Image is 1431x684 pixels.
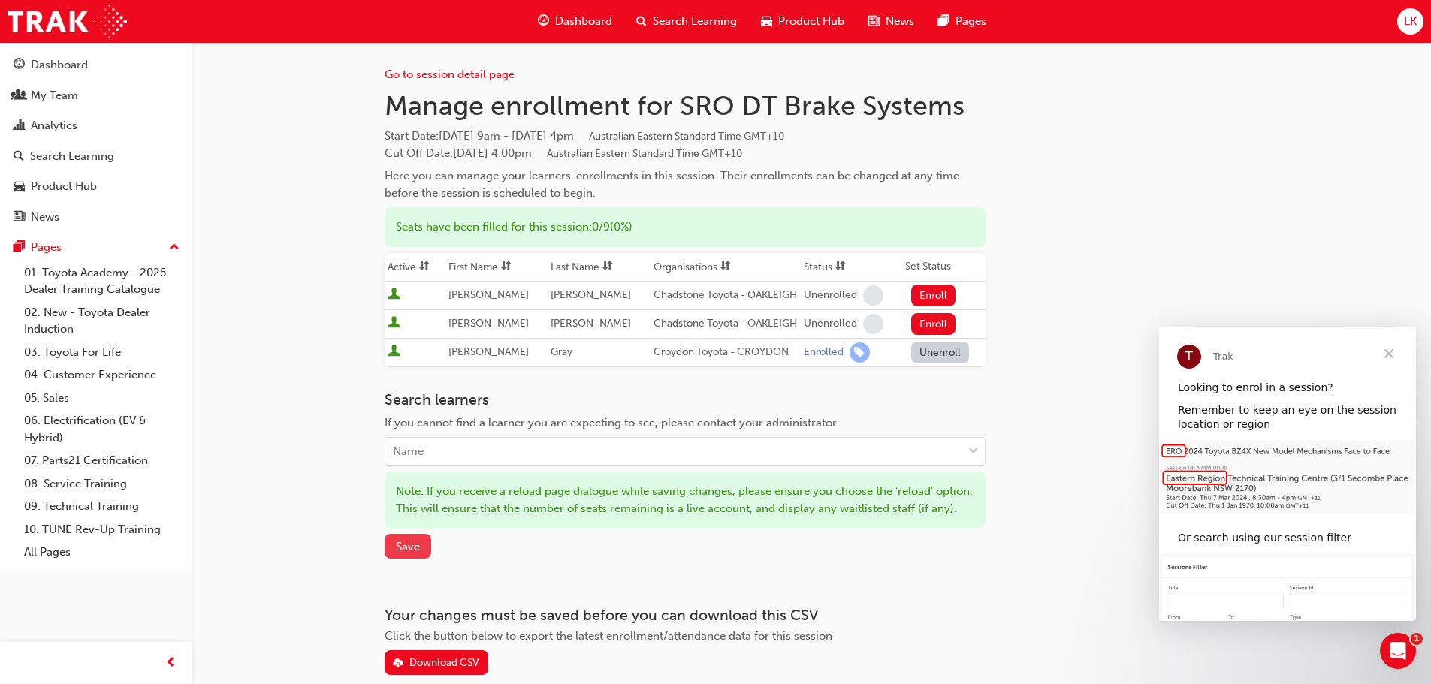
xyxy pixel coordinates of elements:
a: 04. Customer Experience [18,363,186,387]
button: Unenroll [911,342,970,363]
span: Pages [956,13,986,30]
a: 02. New - Toyota Dealer Induction [18,301,186,341]
img: Trak [8,5,127,38]
a: Analytics [6,112,186,140]
span: pages-icon [938,12,949,31]
div: News [31,209,59,226]
div: Chadstone Toyota - OAKLEIGH [654,315,798,333]
a: 06. Electrification (EV & Hybrid) [18,409,186,449]
a: pages-iconPages [926,6,998,37]
th: Toggle SortBy [801,253,902,282]
button: LK [1397,8,1423,35]
span: [PERSON_NAME] [551,317,631,330]
div: Unenrolled [804,288,857,303]
span: search-icon [14,150,24,164]
span: news-icon [14,211,25,224]
button: Save [385,534,431,559]
span: [PERSON_NAME] [448,345,529,358]
span: search-icon [636,12,647,31]
div: Seats have been filled for this session : 0 / 9 ( 0% ) [385,207,986,247]
a: 05. Sales [18,387,186,410]
a: Go to session detail page [385,68,515,81]
th: Toggle SortBy [445,253,548,282]
span: [PERSON_NAME] [448,288,529,301]
span: chart-icon [14,119,25,133]
button: Pages [6,234,186,261]
a: search-iconSearch Learning [624,6,749,37]
div: Analytics [31,117,77,134]
th: Toggle SortBy [651,253,801,282]
span: down-icon [968,442,979,462]
a: News [6,203,186,231]
span: prev-icon [165,654,177,673]
span: news-icon [868,12,880,31]
span: people-icon [14,89,25,103]
div: Chadstone Toyota - OAKLEIGH [654,287,798,304]
button: Enroll [911,285,956,306]
span: sorting-icon [602,261,613,273]
iframe: Intercom live chat message [1159,327,1416,621]
span: guage-icon [14,59,25,72]
span: guage-icon [538,12,549,31]
button: DashboardMy TeamAnalyticsSearch LearningProduct HubNews [6,48,186,234]
span: sorting-icon [501,261,512,273]
span: Dashboard [555,13,612,30]
a: Product Hub [6,173,186,200]
span: Australian Eastern Standard Time GMT+10 [547,147,742,160]
div: Name [393,443,424,460]
a: 08. Service Training [18,472,186,496]
h1: Manage enrollment for SRO DT Brake Systems [385,89,986,122]
a: guage-iconDashboard [526,6,624,37]
div: Dashboard [31,56,88,74]
span: sorting-icon [835,261,846,273]
div: Croydon Toyota - CROYDON [654,344,798,361]
span: [PERSON_NAME] [448,317,529,330]
div: Unenrolled [804,317,857,331]
div: Enrolled [804,345,844,360]
a: 09. Technical Training [18,495,186,518]
a: All Pages [18,541,186,564]
span: learningRecordVerb_NONE-icon [863,314,883,334]
th: Toggle SortBy [385,253,445,282]
div: Note: If you receive a reload page dialogue while saving changes, please ensure you choose the 'r... [385,472,986,528]
a: 03. Toyota For Life [18,341,186,364]
div: Pages [31,239,62,256]
button: Download CSV [385,650,488,675]
div: Download CSV [409,656,479,669]
a: car-iconProduct Hub [749,6,856,37]
a: 07. Parts21 Certification [18,449,186,472]
span: [PERSON_NAME] [551,288,631,301]
span: User is active [388,316,400,331]
span: Click the button below to export the latest enrollment/attendance data for this session [385,629,832,643]
span: Search Learning [653,13,737,30]
span: News [886,13,914,30]
a: Dashboard [6,51,186,79]
div: Here you can manage your learners' enrollments in this session. Their enrollments can be changed ... [385,167,986,201]
a: My Team [6,82,186,110]
span: Cut Off Date : [DATE] 4:00pm [385,146,742,160]
div: My Team [31,87,78,104]
th: Set Status [902,253,986,282]
span: If you cannot find a learner you are expecting to see, please contact your administrator. [385,416,839,429]
span: 1 [1411,633,1423,645]
span: Product Hub [778,13,844,30]
th: Toggle SortBy [548,253,650,282]
span: car-icon [14,180,25,194]
span: Australian Eastern Standard Time GMT+10 [589,130,784,143]
span: User is active [388,288,400,303]
div: Search Learning [30,148,114,165]
span: Save [396,540,420,553]
span: up-icon [169,238,180,258]
h3: Your changes must be saved before you can download this CSV [385,607,986,624]
button: Enroll [911,313,956,335]
span: learningRecordVerb_ENROLL-icon [850,342,870,363]
a: 01. Toyota Academy - 2025 Dealer Training Catalogue [18,261,186,301]
span: User is active [388,345,400,360]
span: sorting-icon [720,261,731,273]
